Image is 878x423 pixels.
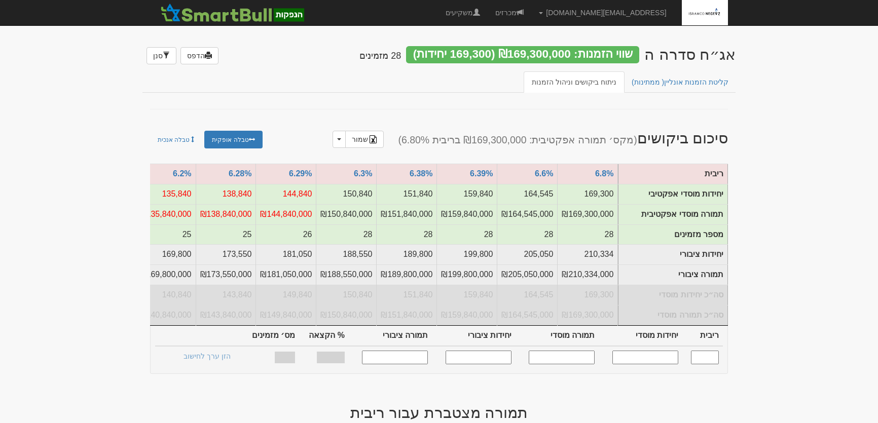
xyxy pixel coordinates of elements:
a: סנן [147,47,176,64]
td: תמורה ציבורי [558,265,618,285]
td: מספר מזמינים [256,224,316,245]
th: מס׳ מזמינים [241,326,299,346]
td: סה״כ תמורה [497,305,558,325]
a: 6.3% [354,169,372,178]
td: מספר מזמינים [558,224,618,245]
td: תמורה אפקטיבית [377,204,437,224]
td: תמורה ציבורי [497,265,558,285]
td: יחידות אפקטיבי [558,184,618,204]
td: סה״כ יחידות [316,285,377,305]
a: קליטת הזמנות אונליין( ממתינות) [624,71,737,93]
td: מספר מזמינים [196,224,256,245]
a: 6.8% [595,169,613,178]
a: טבלה אופקית [204,131,262,148]
a: טבלה אנכית [150,131,203,148]
th: ריבית [682,326,723,346]
h2: סיכום ביקושים [291,130,736,148]
th: יחידות מוסדי [599,326,682,346]
a: 6.39% [470,169,493,178]
a: 6.29% [289,169,312,178]
td: סה״כ יחידות [558,285,618,305]
td: תמורה ציבורי [377,265,437,285]
td: סה״כ תמורה [196,305,256,325]
th: % הקצאה [299,326,349,346]
td: תמורה ציבורי [196,265,256,285]
img: סמארטבול - מערכת לניהול הנפקות [158,3,307,23]
td: סה״כ יחידות [196,285,256,305]
td: תמורה אפקטיבית [558,204,618,224]
small: (מקס׳ תמורה אפקטיבית: ₪169,300,000 בריבית 6.80%) [398,134,637,145]
h2: תמורה מצטברת עבור ריבית [150,404,728,421]
td: יחידות ציבורי [618,245,728,265]
a: 6.6% [535,169,553,178]
td: יחידות אפקטיבי [497,184,558,204]
td: סה״כ תמורה [135,305,196,325]
td: סה״כ תמורה [558,305,618,325]
td: מספר מזמינים [497,224,558,245]
h4: 28 מזמינים [359,51,401,61]
a: הדפס [180,47,218,64]
td: תמורה ציבורי [618,265,728,285]
td: יחידות ציבורי [316,245,377,265]
a: 6.38% [410,169,432,178]
td: סה״כ יחידות מוסדי [618,285,728,305]
td: תמורה ציבורי [135,265,196,285]
td: תמורה אפקטיבית [437,204,497,224]
td: סה״כ יחידות [497,285,558,305]
th: תמורה מוסדי [516,326,599,346]
td: יחידות ציבורי [256,245,316,265]
td: סה״כ יחידות [377,285,437,305]
td: תמורה אפקטיבית [196,204,256,224]
td: סה״כ תמורה [316,305,377,325]
td: יחידות אפקטיבי [377,184,437,204]
span: ( ממתינות) [632,78,664,86]
td: יחידות ציבורי [437,245,497,265]
td: יחידות אפקטיבי [316,184,377,204]
td: יחידות אפקטיבי [135,184,196,204]
td: סה״כ תמורה [377,305,437,325]
td: תמורה מוסדי אפקטיבית [618,204,728,224]
th: תמורה ציבורי [349,326,432,346]
td: תמורה אפקטיבית [316,204,377,224]
td: סה״כ תמורה [437,305,497,325]
td: יחידות ציבורי [377,245,437,265]
div: ישראמקו יה"ש-ה-דולרית - אג״ח (סדרה ה) - הנפקה לציבור [644,46,736,63]
td: מספר מזמינים [135,224,196,245]
td: תמורה אפקטיבית [497,204,558,224]
td: ריבית [618,164,728,184]
td: יחידות ציבורי [497,245,558,265]
td: מספר מזמינים [316,224,377,245]
a: שמור [345,131,384,148]
td: יחידות אפקטיבי [437,184,497,204]
a: ניתוח ביקושים וניהול הזמנות [524,71,625,93]
td: תמורה ציבורי [437,265,497,285]
td: תמורה ציבורי [256,265,316,285]
th: יחידות ציבורי [432,326,516,346]
a: 6.28% [229,169,251,178]
td: תמורה אפקטיבית [135,204,196,224]
td: תמורה ציבורי [316,265,377,285]
td: יחידות ציבורי [196,245,256,265]
a: 6.2% [173,169,191,178]
td: יחידות ציבורי [558,245,618,265]
td: מספר מזמינים [437,224,497,245]
td: יחידות אפקטיבי [196,184,256,204]
td: יחידות ציבורי [135,245,196,265]
td: סה״כ תמורה מוסדי [618,305,728,325]
td: מספר מזמינים [377,224,437,245]
td: יחידות מוסדי אפקטיבי [618,184,728,204]
td: תמורה אפקטיבית [256,204,316,224]
img: excel-file-black.png [369,135,377,143]
td: סה״כ יחידות [437,285,497,305]
td: מספר מזמינים [618,224,728,245]
td: סה״כ יחידות [256,285,316,305]
td: יחידות אפקטיבי [256,184,316,204]
div: שווי הזמנות: ₪169,300,000 (169,300 יחידות) [406,46,639,63]
td: סה״כ יחידות [135,285,196,305]
td: סה״כ תמורה [256,305,316,325]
